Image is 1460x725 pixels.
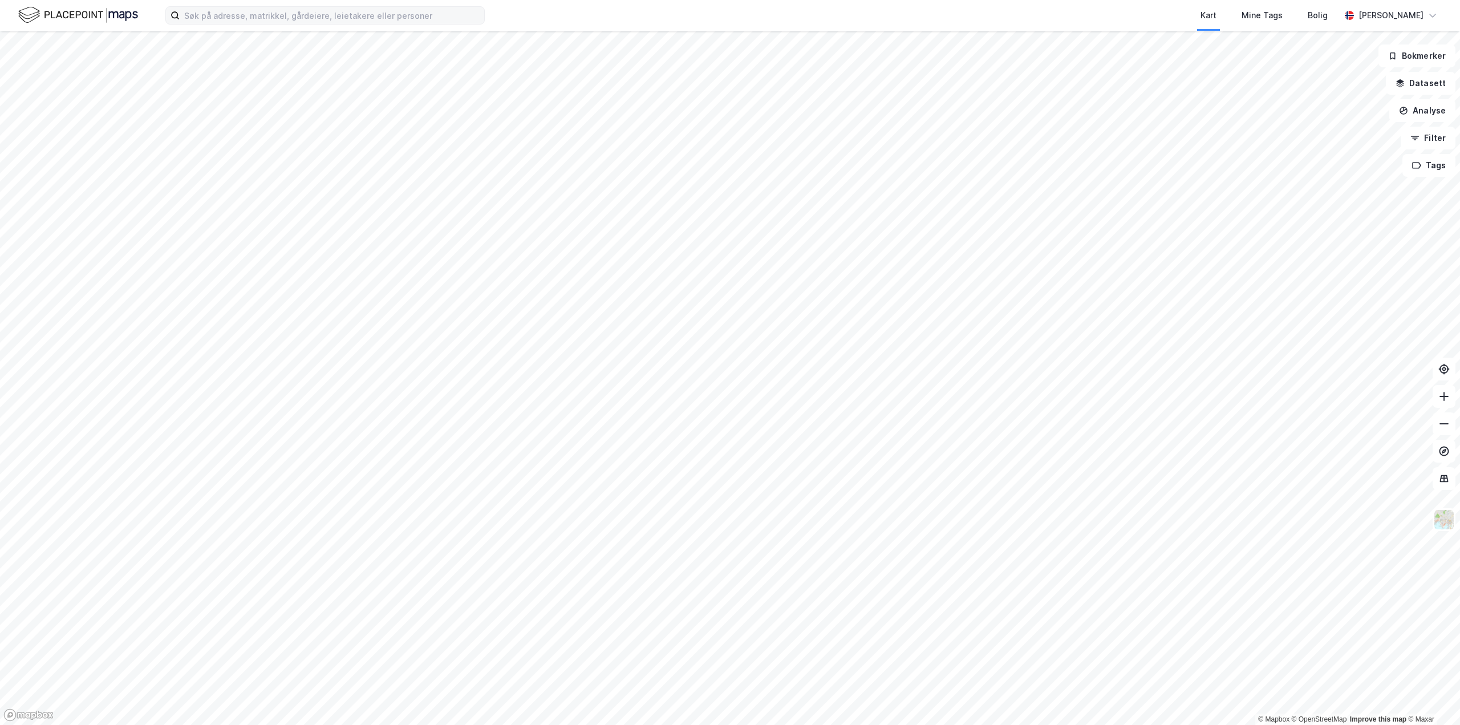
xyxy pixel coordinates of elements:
iframe: Chat Widget [1403,670,1460,725]
img: logo.f888ab2527a4732fd821a326f86c7f29.svg [18,5,138,25]
div: [PERSON_NAME] [1358,9,1423,22]
div: Bolig [1308,9,1328,22]
div: Kart [1201,9,1216,22]
div: Mine Tags [1242,9,1283,22]
input: Søk på adresse, matrikkel, gårdeiere, leietakere eller personer [180,7,484,24]
div: Kontrollprogram for chat [1403,670,1460,725]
